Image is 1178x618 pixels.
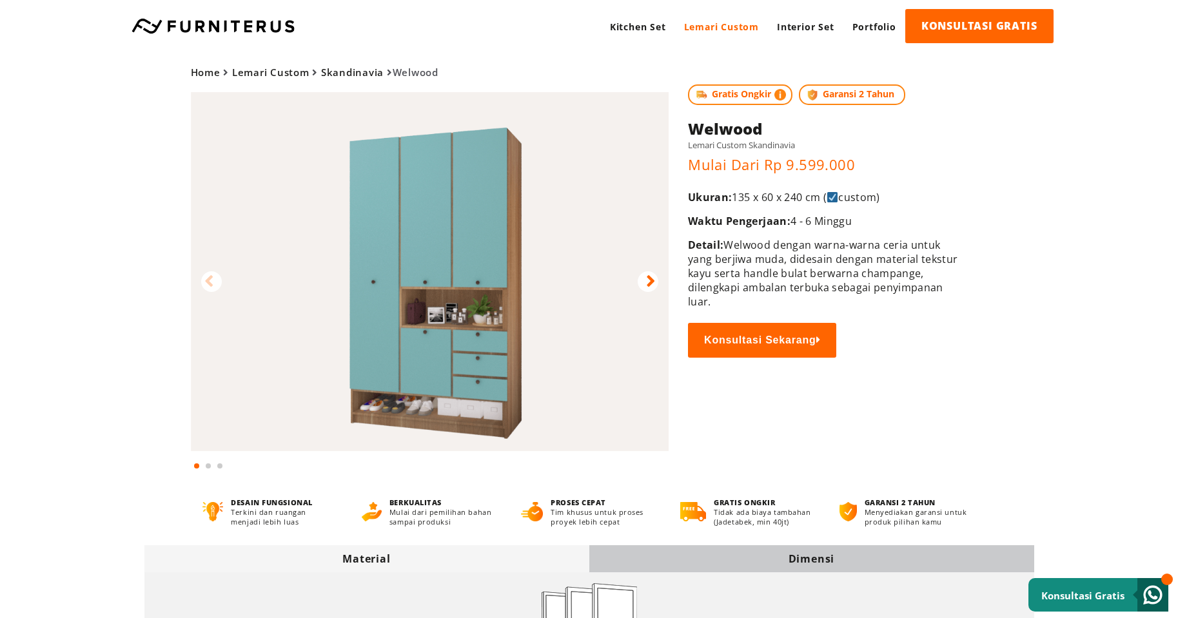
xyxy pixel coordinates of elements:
h4: BERKUALITAS [389,497,497,507]
a: Skandinavia [321,66,384,79]
a: Home [191,66,221,79]
h1: Welwood [688,118,967,139]
h4: DESAIN FUNGSIONAL [231,497,337,507]
img: bergaransi.png [839,502,856,521]
img: info-colored.png [774,88,786,102]
p: Menyediakan garansi untuk produk pilihan kamu [865,507,976,526]
a: Kitchen Set [601,9,675,44]
small: Konsultasi Gratis [1041,589,1124,602]
img: proses-cepat.png [521,502,543,521]
a: Lemari Custom [232,66,309,79]
a: Konsultasi Gratis [1028,578,1168,612]
span: Garansi 2 Tahun [799,84,905,105]
img: gratis-ongkir.png [680,502,706,521]
p: Tidak ada biaya tambahan (Jadetabek, min 40jt) [714,507,816,526]
h4: GRATIS ONGKIR [714,497,816,507]
h4: PROSES CEPAT [551,497,656,507]
img: desain-fungsional.png [202,502,224,521]
p: Mulai dari pemilihan bahan sampai produksi [389,507,497,526]
a: Interior Set [768,9,843,44]
img: shipping.jpg [694,88,709,102]
a: KONSULTASI GRATIS [905,9,1054,43]
img: protect.png [805,88,820,102]
div: Material [144,552,589,566]
img: berkualitas.png [362,502,382,521]
a: Lemari Custom [675,9,768,44]
div: Dimensi [589,552,1034,566]
p: Tim khusus untuk proses proyek lebih cepat [551,507,656,526]
h5: Lemari Custom Skandinavia [688,139,967,151]
span: Welwood [191,66,438,79]
button: Konsultasi Sekarang [688,323,836,358]
p: Welwood dengan warna-warna ceria untuk yang berjiwa muda, didesain dengan material tekstur kayu s... [688,238,967,309]
h4: GARANSI 2 TAHUN [865,497,976,507]
p: Mulai Dari Rp 9.599.000 [688,155,967,174]
span: Detail: [688,238,723,252]
span: Gratis Ongkir [688,84,792,105]
span: Waktu Pengerjaan: [688,214,790,228]
p: Terkini dan ruangan menjadi lebih luas [231,507,337,526]
img: lemari pakaian mid century [191,92,669,451]
p: 135 x 60 x 240 cm ( custom) [688,190,967,204]
p: 4 - 6 Minggu [688,214,967,228]
span: Ukuran: [688,190,732,204]
a: Portfolio [843,9,905,44]
img: ☑ [827,192,838,202]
